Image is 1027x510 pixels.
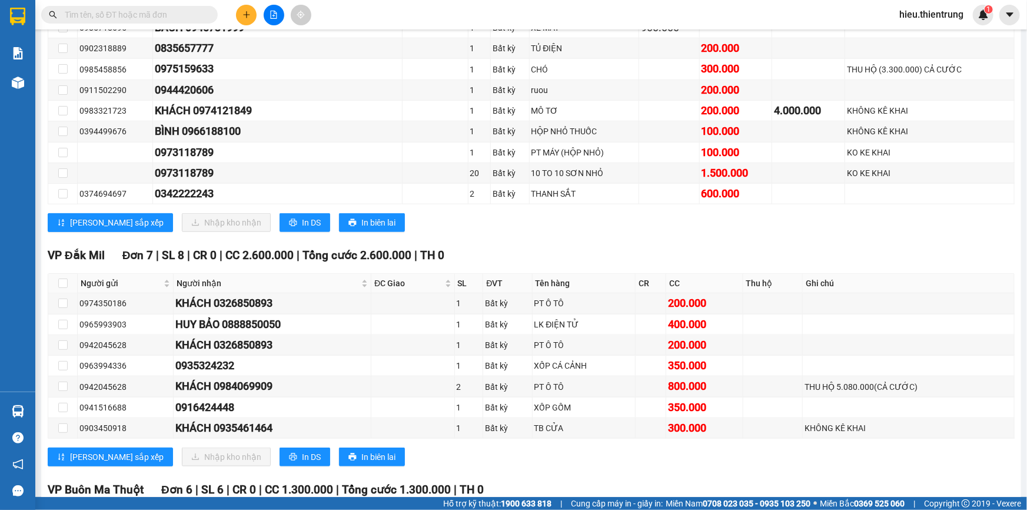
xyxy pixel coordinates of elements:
[470,167,488,180] div: 20
[79,318,171,331] div: 0965993903
[470,63,488,76] div: 1
[12,405,24,418] img: warehouse-icon
[805,422,1012,435] div: KHÔNG KÊ KHAI
[986,5,991,14] span: 1
[485,339,530,352] div: Bất kỳ
[155,82,400,98] div: 0944420606
[259,483,262,496] span: |
[242,11,251,19] span: plus
[668,295,740,312] div: 200.000
[12,47,24,59] img: solution-icon
[57,453,65,462] span: sort-ascending
[493,125,527,138] div: Bất kỳ
[534,359,633,372] div: XỐP CÁ CẢNH
[201,483,224,496] span: SL 6
[457,339,481,352] div: 1
[531,146,637,159] div: PT MÁY (HỘP NHỎ)
[493,84,527,97] div: Bất kỳ
[702,123,770,140] div: 100.000
[457,297,481,310] div: 1
[847,63,1012,76] div: THU HỘ (3.300.000) CẢ CƯỚC
[361,216,395,229] span: In biên lai
[813,501,817,506] span: ⚪️
[668,337,740,353] div: 200.000
[854,499,905,508] strong: 0369 525 060
[493,63,527,76] div: Bất kỳ
[470,42,488,55] div: 1
[348,453,357,462] span: printer
[297,249,300,262] span: |
[531,63,637,76] div: CHÓ
[493,146,527,159] div: Bất kỳ
[48,249,105,262] span: VP Đắk Mil
[457,359,481,372] div: 1
[666,274,743,293] th: CC
[48,213,173,232] button: sort-ascending[PERSON_NAME] sắp xếp
[457,380,481,393] div: 2
[155,123,400,140] div: BÌNH 0966188100
[195,483,198,496] span: |
[48,483,144,496] span: VP Buôn Ma Thuột
[155,40,400,57] div: 0835657777
[79,401,171,414] div: 0941516688
[342,483,451,496] span: Tổng cước 1.300.000
[531,104,637,117] div: MÔ TƠ
[175,357,369,374] div: 0935324232
[668,399,740,416] div: 350.000
[79,42,151,55] div: 0902318889
[702,61,770,77] div: 300.000
[81,277,161,290] span: Người gửi
[531,84,637,97] div: ruou
[560,497,562,510] span: |
[485,380,530,393] div: Bất kỳ
[348,218,357,228] span: printer
[70,216,164,229] span: [PERSON_NAME] sắp xếp
[79,339,171,352] div: 0942045628
[805,380,1012,393] div: THU HỘ 5.080.000(CẢ CƯỚC)
[470,84,488,97] div: 1
[79,297,171,310] div: 0974350186
[820,497,905,510] span: Miền Bắc
[485,422,530,435] div: Bất kỳ
[236,5,257,25] button: plus
[302,216,321,229] span: In DS
[847,167,1012,180] div: KO KE KHAI
[534,401,633,414] div: XỐP GỐM
[493,167,527,180] div: Bất kỳ
[774,102,843,119] div: 4.000.000
[79,422,171,435] div: 0903450918
[57,218,65,228] span: sort-ascending
[534,422,633,435] div: TB CỬA
[493,42,527,55] div: Bất kỳ
[636,274,666,293] th: CR
[470,146,488,159] div: 1
[531,187,637,200] div: THANH SẮT
[155,102,400,119] div: KHÁCH 0974121849
[913,497,915,510] span: |
[847,104,1012,117] div: KHÔNG KÊ KHAI
[457,318,481,331] div: 1
[339,448,405,466] button: printerIn biên lai
[534,380,633,393] div: PT Ô TÔ
[339,213,405,232] button: printerIn biên lai
[485,401,530,414] div: Bất kỳ
[289,218,297,228] span: printer
[534,318,633,331] div: LK ĐIỆN TỬ
[175,399,369,416] div: 0916424448
[702,186,770,202] div: 600.000
[485,359,530,372] div: Bất kỳ
[48,448,173,466] button: sort-ascending[PERSON_NAME] sắp xếp
[79,380,171,393] div: 0942045628
[79,104,151,117] div: 0983321723
[225,249,294,262] span: CC 2.600.000
[12,485,24,496] span: message
[12,432,24,443] span: question-circle
[374,277,442,290] span: ĐC Giao
[79,187,151,200] div: 0374694697
[493,187,527,200] div: Bất kỳ
[79,359,171,372] div: 0963994336
[175,420,369,436] div: KHÁCH 0935461464
[666,497,810,510] span: Miền Nam
[702,82,770,98] div: 200.000
[454,483,457,496] span: |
